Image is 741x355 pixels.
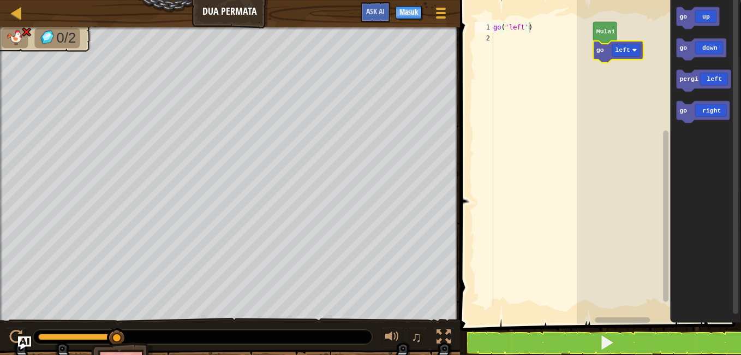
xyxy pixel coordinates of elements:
button: Ask AI [361,2,390,22]
button: Atur suara [381,327,403,350]
text: go [596,46,603,54]
button: Ask AI [18,336,31,350]
text: go [679,108,687,115]
button: Tampilkan menu permainan [427,2,455,28]
text: left [615,46,630,54]
div: 2 [475,33,493,44]
text: Mulai [596,28,615,35]
li: Kumpulkan permata. [34,28,80,48]
text: go [679,13,687,20]
button: Alihkan layar penuh [433,327,455,350]
button: Masuk [396,6,422,19]
text: pergi [679,76,698,83]
button: Ctrl + P: Play [5,327,27,350]
button: ♫ [409,327,427,350]
li: Your hero must survive. [2,28,28,48]
span: 0/2 [57,30,76,46]
span: ♫ [411,329,422,345]
text: go [679,45,687,52]
div: 1 [475,22,493,33]
span: Ask AI [366,6,385,16]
